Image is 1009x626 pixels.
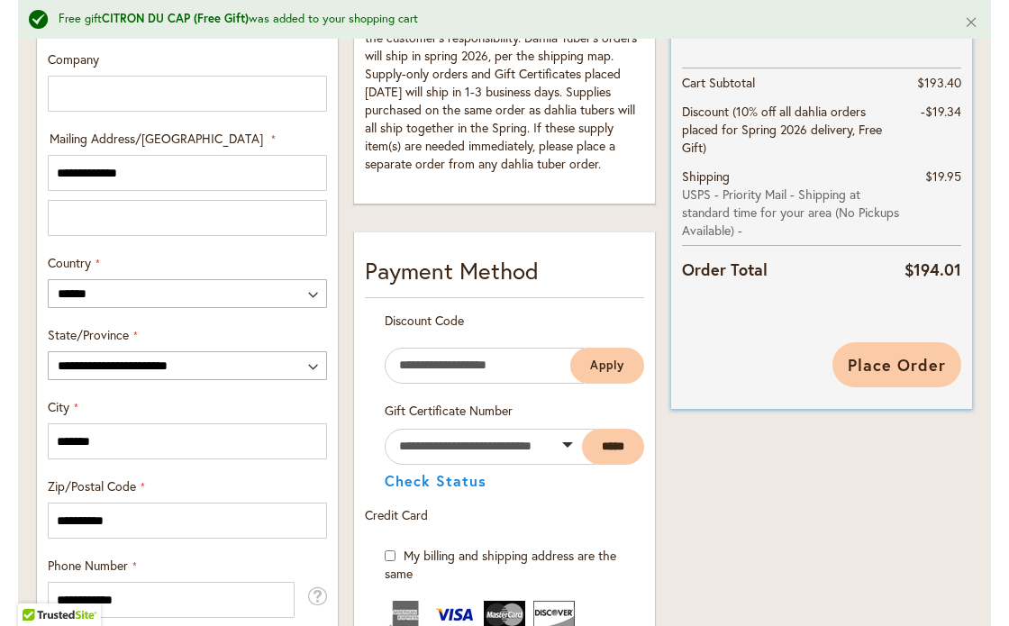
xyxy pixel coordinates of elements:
span: Phone Number [48,557,128,574]
strong: Order Total [682,256,768,282]
span: -$19.34 [921,103,961,120]
span: Shipping [682,168,730,185]
span: Gift Certificate Number [385,402,513,419]
span: Company [48,50,99,68]
button: Place Order [832,342,961,387]
button: Apply [570,348,644,384]
span: USPS - Priority Mail - Shipping at standard time for your area (No Pickups Available) - [682,186,904,240]
div: Free gift was added to your shopping cart [59,11,937,28]
span: $193.40 [917,74,961,91]
span: $19.95 [925,168,961,185]
span: City [48,398,69,415]
iframe: Launch Accessibility Center [14,562,64,612]
div: Payment Method [365,254,644,297]
button: Check Status [385,474,486,488]
span: State/Province [48,326,129,343]
span: Discount Code [385,312,464,329]
th: Cart Subtotal [682,68,904,98]
span: Mailing Address/[GEOGRAPHIC_DATA] [50,130,263,147]
span: $194.01 [904,259,961,280]
span: Credit Card [365,506,428,523]
span: Discount (10% off all dahlia orders placed for Spring 2026 delivery, Free Gift) [682,103,882,156]
span: Country [48,254,91,271]
span: Apply [590,358,624,373]
span: My billing and shipping address are the same [385,547,616,582]
strong: CITRON DU CAP (Free Gift) [102,11,249,26]
span: Zip/Postal Code [48,477,136,494]
span: Place Order [848,354,946,376]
